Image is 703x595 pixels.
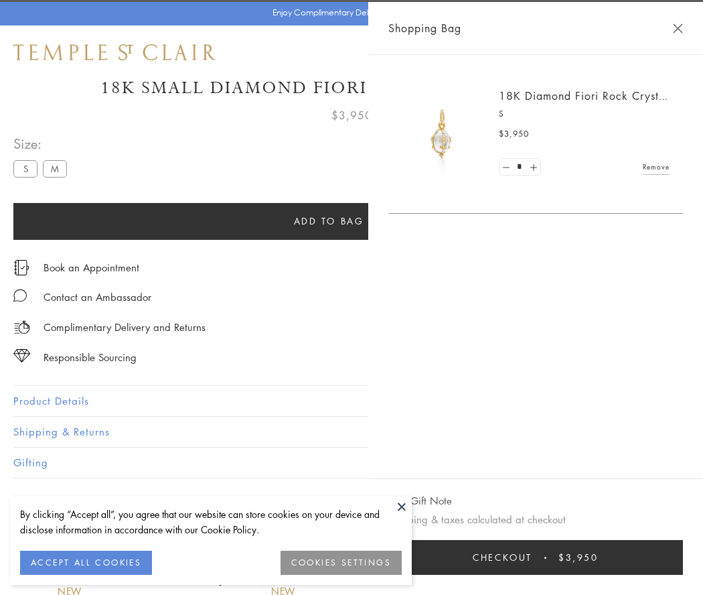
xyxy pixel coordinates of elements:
[331,107,372,124] span: $3,950
[13,133,72,155] span: Size:
[673,23,683,34] button: Close Shopping Bag
[526,159,540,176] a: Set quantity to 2
[272,6,424,19] p: Enjoy Complimentary Delivery & Returns
[13,349,30,362] img: icon_sourcing.svg
[44,260,139,275] a: Book an Appointment
[13,448,690,478] button: Gifting
[13,160,37,177] label: S
[43,160,67,177] label: M
[558,550,599,565] span: $3,950
[388,540,683,575] button: Checkout $3,950
[499,159,513,176] a: Set quantity to 0
[13,386,690,416] button: Product Details
[402,94,482,174] img: P51889-E11FIORI
[13,44,216,60] img: Temple St. Clair
[44,349,137,366] div: Responsible Sourcing
[294,214,364,228] span: Add to bag
[13,76,690,100] h1: 18K Small Diamond Fiori Rock Crystal Amulet
[499,127,529,141] span: $3,950
[44,289,151,306] div: Contact an Ambassador
[643,159,670,174] a: Remove
[388,511,683,528] p: Shipping & taxes calculated at checkout
[499,107,670,121] p: S
[388,19,461,37] span: Shopping Bag
[13,260,29,275] img: icon_appointment.svg
[20,551,152,575] button: ACCEPT ALL COOKIES
[388,492,452,509] button: Add Gift Note
[44,319,206,336] p: Complimentary Delivery and Returns
[473,550,532,565] span: Checkout
[13,203,644,240] button: Add to bag
[13,319,30,336] img: icon_delivery.svg
[13,289,27,302] img: MessageIcon-01_2.svg
[13,417,690,447] button: Shipping & Returns
[20,507,402,537] div: By clicking “Accept all”, you agree that our website can store cookies on your device and disclos...
[281,551,402,575] button: COOKIES SETTINGS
